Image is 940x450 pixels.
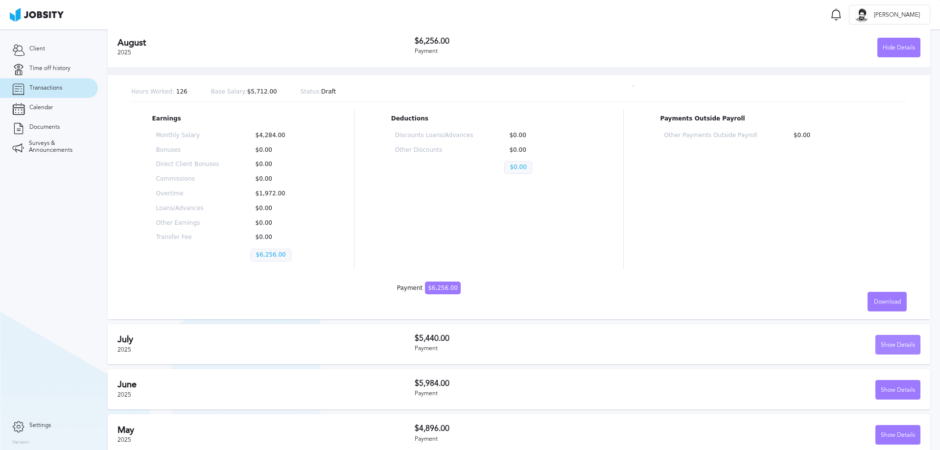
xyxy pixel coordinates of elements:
p: Discounts Loans/Advances [395,132,473,139]
div: Payment [415,436,668,443]
p: $0.00 [251,205,314,212]
p: Earnings [152,116,318,122]
span: $6,256.00 [425,282,461,294]
span: 2025 [117,346,131,353]
span: Hours Worked: [131,88,174,95]
button: Show Details [875,335,920,355]
span: Settings [29,422,51,429]
p: 126 [131,89,188,95]
p: Transfer Fee [156,234,219,241]
p: Overtime [156,190,219,197]
button: Show Details [875,380,920,400]
h3: $5,984.00 [415,379,668,388]
span: Calendar [29,104,53,111]
h3: $6,256.00 [415,37,668,46]
p: $0.00 [504,147,583,154]
button: Download [868,292,907,311]
p: $6,256.00 [251,249,291,261]
div: Payment [415,345,668,352]
img: ab4bad089aa723f57921c736e9817d99.png [10,8,64,22]
p: $5,712.00 [211,89,277,95]
p: $4,284.00 [251,132,314,139]
h3: $4,896.00 [415,424,668,433]
label: Version: [12,440,30,446]
div: Payment [415,48,668,55]
p: Other Discounts [395,147,473,154]
span: Time off history [29,65,70,72]
p: $0.00 [251,234,314,241]
h2: August [117,38,415,48]
p: $1,972.00 [251,190,314,197]
p: $0.00 [504,161,532,174]
div: Show Details [876,335,920,355]
span: Documents [29,124,60,131]
p: $0.00 [504,132,583,139]
h3: $5,440.00 [415,334,668,343]
div: Payment [415,390,668,397]
span: 2025 [117,436,131,443]
span: 2025 [117,391,131,398]
span: 2025 [117,49,131,56]
p: $0.00 [251,147,314,154]
p: $0.00 [251,161,314,168]
div: Show Details [876,426,920,445]
span: Client [29,46,45,52]
p: Draft [301,89,336,95]
h2: June [117,379,415,390]
button: G[PERSON_NAME] [849,5,930,24]
h2: July [117,334,415,345]
div: Show Details [876,380,920,400]
span: Base Salary: [211,88,247,95]
span: [PERSON_NAME] [869,12,925,19]
p: $0.00 [789,132,882,139]
p: Bonuses [156,147,219,154]
div: G [854,8,869,23]
p: Deductions [391,116,587,122]
span: Download [874,299,901,306]
span: Transactions [29,85,62,92]
p: Commissions [156,176,219,183]
p: Direct Client Bonuses [156,161,219,168]
p: Payments Outside Payroll [660,116,886,122]
div: Payment [397,285,461,292]
span: Status: [301,88,321,95]
div: Hide Details [878,38,920,58]
button: Hide Details [877,38,920,57]
button: Show Details [875,425,920,445]
p: $0.00 [251,176,314,183]
p: Loans/Advances [156,205,219,212]
p: Monthly Salary [156,132,219,139]
p: Other Earnings [156,220,219,227]
p: $0.00 [251,220,314,227]
h2: May [117,425,415,435]
p: Other Payments Outside Payroll [664,132,757,139]
span: Surveys & Announcements [29,140,86,154]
